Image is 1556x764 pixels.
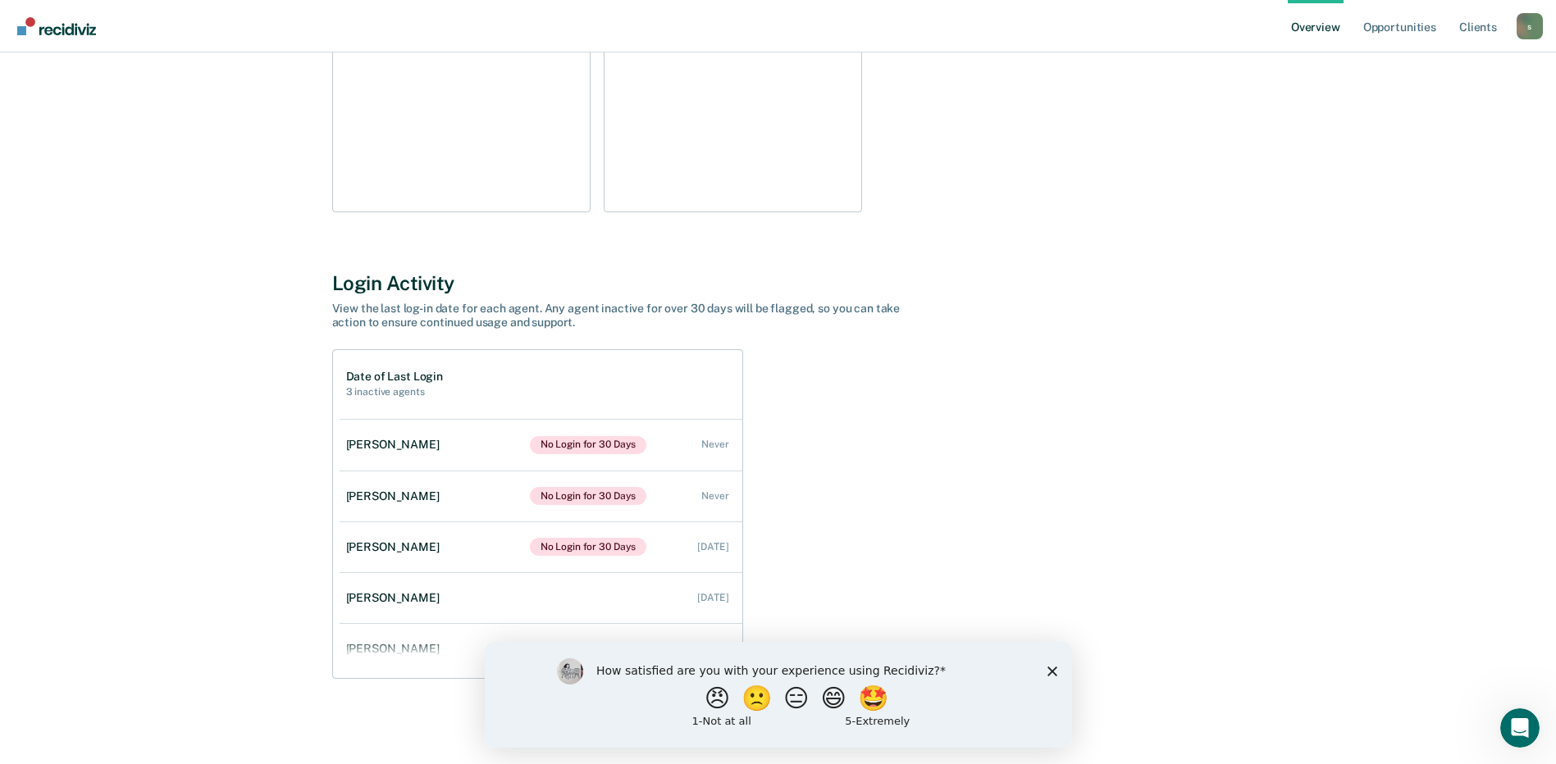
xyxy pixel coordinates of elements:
div: [PERSON_NAME] [346,642,446,656]
span: No Login for 30 Days [530,538,647,556]
div: Never [701,490,728,502]
div: [PERSON_NAME] [346,540,446,554]
a: [PERSON_NAME]No Login for 30 Days [DATE] [340,521,742,572]
span: No Login for 30 Days [530,487,647,505]
a: [PERSON_NAME] [DATE] [340,575,742,621]
div: [PERSON_NAME] [346,591,446,605]
a: [PERSON_NAME]No Login for 30 Days Never [340,471,742,521]
a: [PERSON_NAME] [DATE] [340,625,742,672]
h2: 3 inactive agents [346,386,443,398]
div: [DATE] [697,541,728,553]
div: [PERSON_NAME] [346,438,446,452]
div: [DATE] [697,592,728,603]
span: No Login for 30 Days [530,436,647,454]
h1: Date of Last Login [346,370,443,384]
img: Recidiviz [17,17,96,35]
div: View the last log-in date for each agent. Any agent inactive for over 30 days will be flagged, so... [332,302,906,330]
div: [PERSON_NAME] [346,489,446,503]
iframe: Survey by Kim from Recidiviz [485,642,1072,748]
button: Profile dropdown button [1517,13,1543,39]
a: [PERSON_NAME]No Login for 30 Days Never [340,420,742,471]
iframe: Intercom live chat [1500,708,1540,748]
div: Login Activity [332,271,1225,295]
div: Never [701,439,728,450]
div: s [1517,13,1543,39]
